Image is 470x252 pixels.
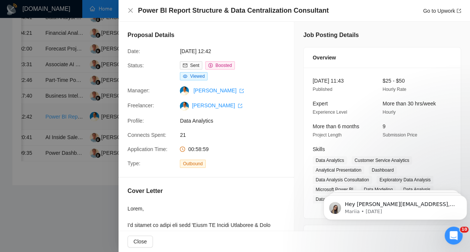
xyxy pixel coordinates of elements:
span: [DATE] 12:42 [180,47,292,55]
span: Outbound [180,160,206,168]
span: Experience Level [313,110,347,115]
a: [PERSON_NAME] export [192,102,242,108]
span: dollar [208,63,213,68]
span: Freelancer: [128,102,154,108]
span: Microsoft Power BI [313,185,356,194]
iframe: Intercom live chat [445,227,463,245]
a: [PERSON_NAME] export [193,87,244,93]
span: Type: [128,160,140,166]
span: export [457,9,461,13]
span: Connects Spent: [128,132,166,138]
h5: Job Posting Details [303,31,359,40]
a: Go to Upworkexport [423,8,461,14]
span: Hourly Rate [383,87,406,92]
span: Exploratory Data Analysis [377,176,434,184]
span: Status: [128,62,144,68]
span: Application Time: [128,146,168,152]
span: Data Analytics [180,117,292,125]
span: Expert [313,101,328,107]
span: 00:58:59 [188,146,209,152]
span: mail [183,63,187,68]
button: Close [128,236,153,248]
div: Client Details [313,225,452,245]
span: export [239,89,244,93]
span: Date: [128,48,140,54]
span: More than 30 hrs/week [383,101,436,107]
span: Data Analysis Consultation [313,176,372,184]
span: Customer Service Analytics [351,156,412,165]
span: Project Length [313,132,341,138]
span: More than 6 months [313,123,359,129]
img: c1gXX3eAPS6B4i6Ferm5GWLLOVT0atCPK7CCYeE_cMSHujS9JXdXYYXnC7YpNA6tab [180,102,189,111]
span: Hourly [383,110,396,115]
span: Submission Price [383,132,417,138]
span: $25 - $50 [383,78,405,84]
span: Boosted [215,63,232,68]
span: close [128,7,133,13]
span: eye [183,74,187,79]
button: Close [128,7,133,14]
h5: Proposal Details [128,31,174,40]
span: Data Analytics [313,156,347,165]
span: clock-circle [180,147,185,152]
span: Manager: [128,87,150,93]
span: Analytical Presentation [313,166,364,174]
h5: Cover Letter [128,187,163,196]
span: [DATE] 11:43 [313,78,344,84]
span: Profile: [128,118,144,124]
iframe: Intercom notifications message [320,179,470,232]
span: export [238,104,242,108]
span: 9 [383,123,385,129]
span: Published [313,87,332,92]
span: 10 [460,227,469,233]
span: Close [133,237,147,246]
span: Overview [313,53,336,62]
span: Dashboard [369,166,397,174]
span: Sent [190,63,199,68]
span: Skills [313,146,325,152]
span: Data Visualization [313,195,354,203]
span: 21 [180,131,292,139]
span: Viewed [190,74,205,79]
h4: Power BI Report Structure & Data Centralization Consultant [138,6,329,15]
